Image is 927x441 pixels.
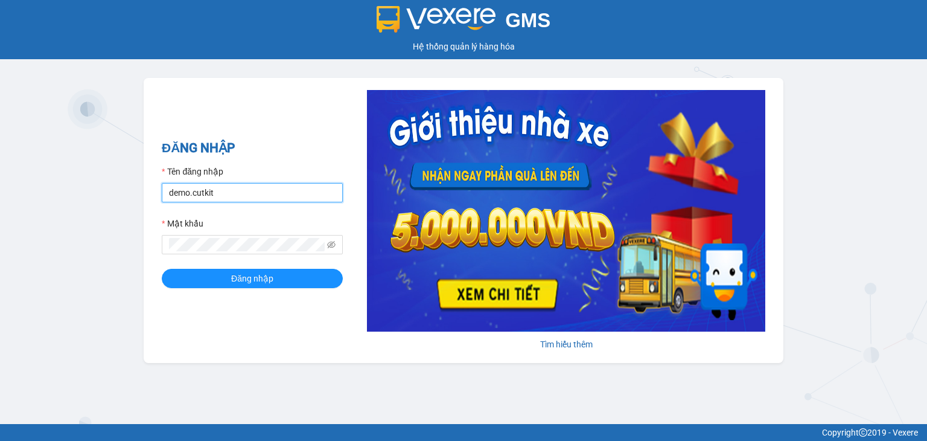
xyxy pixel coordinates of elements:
[9,426,918,439] div: Copyright 2019 - Vexere
[162,183,343,202] input: Tên đăng nhập
[377,18,551,28] a: GMS
[3,40,924,53] div: Hệ thống quản lý hàng hóa
[367,90,765,332] img: banner-0
[162,138,343,158] h2: ĐĂNG NHẬP
[367,338,765,351] div: Tìm hiểu thêm
[162,217,203,230] label: Mật khẩu
[162,165,223,178] label: Tên đăng nhập
[169,238,325,251] input: Mật khẩu
[505,9,550,31] span: GMS
[377,6,496,33] img: logo 2
[327,240,336,249] span: eye-invisible
[859,428,867,437] span: copyright
[162,269,343,288] button: Đăng nhập
[231,272,273,285] span: Đăng nhập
